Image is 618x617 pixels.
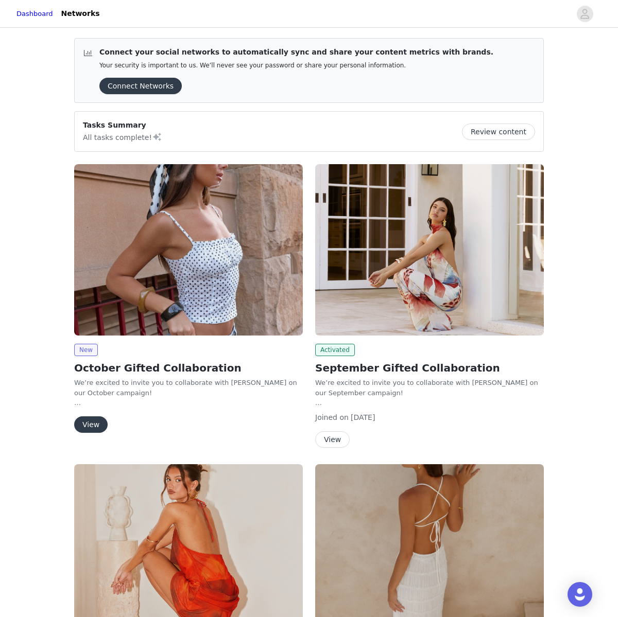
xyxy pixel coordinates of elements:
p: We’re excited to invite you to collaborate with [PERSON_NAME] on our September campaign! [315,378,544,398]
span: Joined on [315,413,349,421]
p: Your security is important to us. We’ll never see your password or share your personal information. [99,62,493,69]
a: Dashboard [16,9,53,19]
a: Networks [55,2,106,25]
div: Open Intercom Messenger [568,582,592,607]
p: We’re excited to invite you to collaborate with [PERSON_NAME] on our October campaign! [74,378,303,398]
button: View [315,431,350,448]
img: Peppermayo UK [315,164,544,336]
span: Activated [315,344,355,356]
span: [DATE] [351,413,375,421]
button: Connect Networks [99,78,182,94]
h2: September Gifted Collaboration [315,360,544,376]
p: Connect your social networks to automatically sync and share your content metrics with brands. [99,47,493,58]
p: All tasks complete! [83,131,162,143]
div: avatar [580,6,590,22]
button: Review content [462,124,535,140]
h2: October Gifted Collaboration [74,360,303,376]
button: View [74,416,108,433]
a: View [74,421,108,429]
p: Tasks Summary [83,120,162,131]
a: View [315,436,350,444]
span: New [74,344,98,356]
img: Peppermayo UK [74,164,303,336]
